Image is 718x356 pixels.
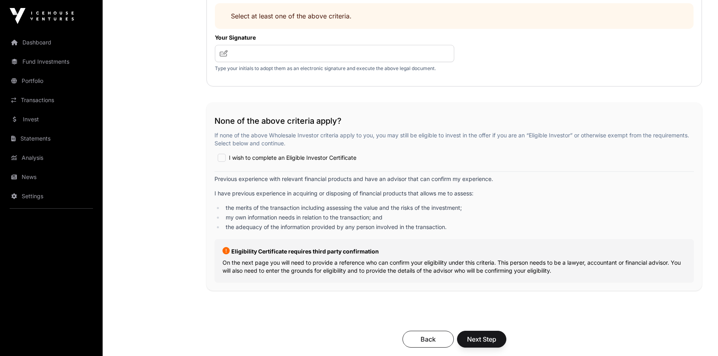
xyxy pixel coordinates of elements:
li: the merits of the transaction including assessing the value and the risks of the investment; [223,204,694,212]
p: Eligibility Certificate requires third party confirmation [222,247,686,255]
h2: None of the above criteria apply? [214,115,694,127]
img: Icehouse Ventures Logo [10,8,74,24]
p: Select at least one of the above criteria. [231,11,678,21]
a: Dashboard [6,34,96,51]
button: Back [402,331,454,348]
li: the adequacy of the information provided by any person involved in the transaction. [223,223,694,231]
a: Settings [6,187,96,205]
a: Fund Investments [6,53,96,70]
li: my own information needs in relation to the transaction; and [223,213,694,221]
a: Statements [6,130,96,147]
span: Next Step [467,334,496,344]
button: Next Step [457,331,506,348]
a: Transactions [6,91,96,109]
iframe: Chat Widget [678,318,718,356]
p: If none of the above Wholesale Investor criteria apply to you, you may still be eligible to inves... [214,131,694,147]
a: Invest [6,111,96,128]
p: Previous experience with relevant financial products and have an advisor that can confirm my expe... [214,175,694,183]
a: News [6,168,96,186]
a: Portfolio [6,72,96,90]
p: On the next page you will need to provide a reference who can confirm your eligibility under this... [222,259,686,275]
a: Analysis [6,149,96,167]
label: Your Signature [215,34,454,42]
span: I wish to complete an Eligible Investor Certificate [229,154,356,162]
p: Type your initials to adopt them as an electronic signature and execute the above legal document. [215,65,454,72]
p: I have previous experience in acquiring or disposing of financial products that allows me to assess: [214,189,694,197]
span: Back [413,334,444,344]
